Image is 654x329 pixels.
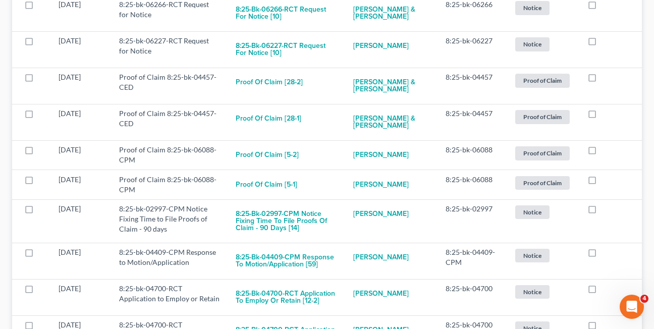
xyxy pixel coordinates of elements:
[515,176,570,190] span: Proof of Claim
[353,36,409,56] a: [PERSON_NAME]
[50,279,111,315] td: [DATE]
[236,175,297,195] button: Proof of Claim [5-1]
[50,170,111,199] td: [DATE]
[50,31,111,68] td: [DATE]
[236,72,303,92] button: Proof of Claim [28-2]
[236,108,301,129] button: Proof of Claim [28-1]
[515,1,550,15] span: Notice
[111,199,228,243] td: 8:25-bk-02997-CPM Notice Fixing Time to File Proofs of Claim - 90 days
[50,140,111,170] td: [DATE]
[515,74,570,87] span: Proof of Claim
[515,146,570,160] span: Proof of Claim
[353,145,409,165] a: [PERSON_NAME]
[515,110,570,124] span: Proof of Claim
[236,145,299,165] button: Proof of Claim [5-2]
[438,104,506,140] td: 8:25-bk-04457
[50,199,111,243] td: [DATE]
[620,295,644,319] iframe: Intercom live chat
[438,243,506,279] td: 8:25-bk-04409-CPM
[514,175,571,191] a: Proof of Claim
[111,68,228,104] td: Proof of Claim 8:25-bk-04457-CED
[353,175,409,195] a: [PERSON_NAME]
[438,199,506,243] td: 8:25-bk-02997
[514,284,571,300] a: Notice
[438,68,506,104] td: 8:25-bk-04457
[438,140,506,170] td: 8:25-bk-06088
[50,104,111,140] td: [DATE]
[353,284,409,304] a: [PERSON_NAME]
[438,170,506,199] td: 8:25-bk-06088
[515,285,550,299] span: Notice
[514,204,571,221] a: Notice
[640,295,648,303] span: 4
[236,284,337,311] button: 8:25-bk-04700-RCT Application to Employ or Retain [12-2]
[50,243,111,279] td: [DATE]
[111,243,228,279] td: 8:25-bk-04409-CPM Response to Motion/Application
[438,279,506,315] td: 8:25-bk-04700
[353,72,429,99] a: [PERSON_NAME] & [PERSON_NAME]
[353,108,429,136] a: [PERSON_NAME] & [PERSON_NAME]
[515,205,550,219] span: Notice
[353,247,409,267] a: [PERSON_NAME]
[111,104,228,140] td: Proof of Claim 8:25-bk-04457-CED
[50,68,111,104] td: [DATE]
[514,36,571,52] a: Notice
[236,247,337,275] button: 8:25-bk-04409-CPM Response to Motion/Application [59]
[111,31,228,68] td: 8:25-bk-06227-RCT Request for Notice
[236,36,337,63] button: 8:25-bk-06227-RCT Request for Notice [10]
[514,72,571,89] a: Proof of Claim
[514,108,571,125] a: Proof of Claim
[236,204,337,238] button: 8:25-bk-02997-CPM Notice Fixing Time to File Proofs of Claim - 90 days [14]
[514,247,571,264] a: Notice
[111,279,228,315] td: 8:25-bk-04700-RCT Application to Employ or Retain
[111,140,228,170] td: Proof of Claim 8:25-bk-06088-CPM
[353,204,409,224] a: [PERSON_NAME]
[515,37,550,51] span: Notice
[438,31,506,68] td: 8:25-bk-06227
[515,249,550,262] span: Notice
[514,145,571,161] a: Proof of Claim
[111,170,228,199] td: Proof of Claim 8:25-bk-06088-CPM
